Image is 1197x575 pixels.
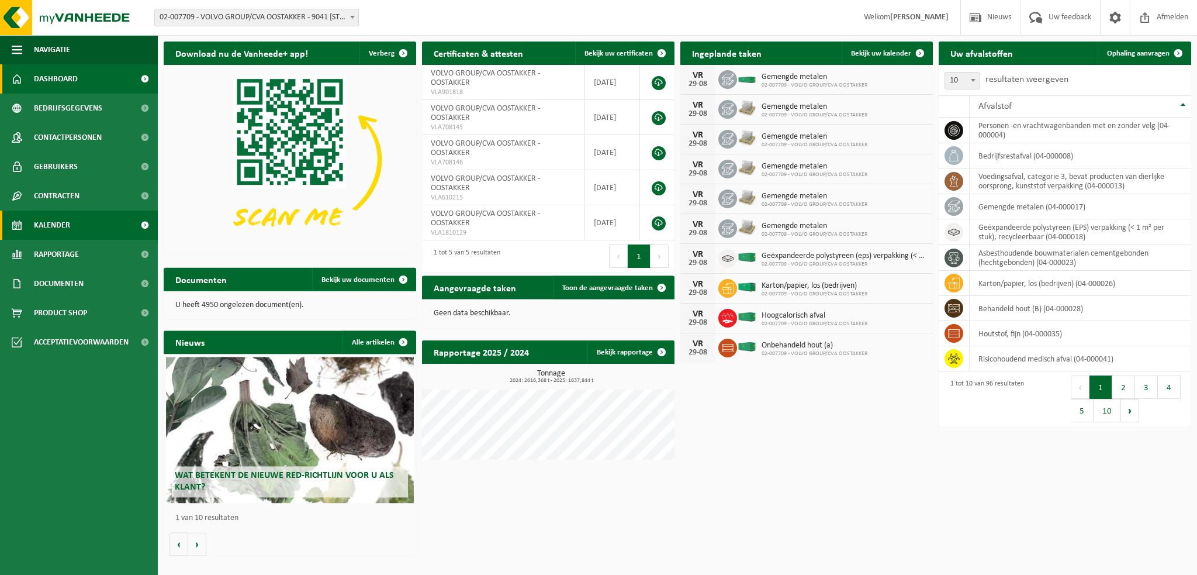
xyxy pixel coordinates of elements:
td: risicohoudend medisch afval (04-000041) [970,346,1191,371]
button: Verberg [359,42,415,65]
span: VLA901818 [431,88,576,97]
span: 02-007709 - VOLVO GROUP/CVA OOSTAKKER [762,171,867,178]
span: Bekijk uw documenten [321,276,395,284]
div: VR [686,280,710,289]
button: Next [1121,399,1139,422]
div: VR [686,250,710,259]
img: HK-XR-30-GN-00 [737,282,757,292]
h3: Tonnage [428,370,674,384]
span: 02-007709 - VOLVO GROUP/CVA OOSTAKKER - 9041 OOSTAKKER, SMALLEHEERWEG 31 [155,9,358,26]
span: Bedrijfsgegevens [34,94,102,123]
span: VLA708146 [431,158,576,167]
button: 10 [1094,399,1121,422]
a: Toon de aangevraagde taken [553,276,673,299]
span: 02-007709 - VOLVO GROUP/CVA OOSTAKKER [762,291,867,298]
span: Gemengde metalen [762,222,867,231]
td: bedrijfsrestafval (04-000008) [970,143,1191,168]
div: VR [686,130,710,140]
h2: Rapportage 2025 / 2024 [422,340,541,363]
p: Geen data beschikbaar. [434,309,663,318]
span: VLA1810129 [431,228,576,237]
div: 29-08 [686,170,710,178]
td: voedingsafval, categorie 3, bevat producten van dierlijke oorsprong, kunststof verpakking (04-000... [970,168,1191,194]
a: Alle artikelen [343,331,415,354]
img: HK-XC-20-GN-00 [737,73,757,84]
a: Wat betekent de nieuwe RED-richtlijn voor u als klant? [166,357,413,503]
span: VOLVO GROUP/CVA OOSTAKKER - OOSTAKKER [431,174,540,192]
td: houtstof, fijn (04-000035) [970,321,1191,346]
span: 02-007709 - VOLVO GROUP/CVA OOSTAKKER [762,201,867,208]
span: Kalender [34,211,70,240]
img: HK-XC-40-GN-00 [737,342,757,352]
span: Toon de aangevraagde taken [562,284,653,292]
img: LP-PA-00000-WDN-11 [737,188,757,208]
span: Bekijk uw certificaten [584,50,653,57]
div: VR [686,339,710,349]
div: 1 tot 10 van 96 resultaten [945,374,1024,423]
span: 02-007709 - VOLVO GROUP/CVA OOSTAKKER [762,231,867,238]
span: Contactpersonen [34,123,102,152]
button: 1 [1089,376,1112,399]
h2: Download nu de Vanheede+ app! [164,42,320,64]
a: Bekijk uw certificaten [575,42,673,65]
div: 29-08 [686,259,710,267]
span: 02-007709 - VOLVO GROUP/CVA OOSTAKKER [762,321,867,328]
td: asbesthoudende bouwmaterialen cementgebonden (hechtgebonden) (04-000023) [970,245,1191,271]
button: 1 [628,245,651,268]
span: Ophaling aanvragen [1107,50,1170,57]
td: [DATE] [585,65,640,100]
td: gemengde metalen (04-000017) [970,194,1191,219]
button: Next [651,245,669,268]
div: VR [686,309,710,319]
a: Bekijk uw documenten [312,268,415,291]
span: Geëxpandeerde polystyreen (eps) verpakking (< 1 m² per stuk), recycleerbaar [762,252,927,261]
span: VOLVO GROUP/CVA OOSTAKKER - OOSTAKKER [431,139,540,157]
h2: Aangevraagde taken [422,276,528,299]
span: Wat betekent de nieuwe RED-richtlijn voor u als klant? [175,471,394,492]
span: Documenten [34,269,84,298]
span: Acceptatievoorwaarden [34,328,129,357]
a: Bekijk uw kalender [842,42,932,65]
span: Navigatie [34,35,70,64]
span: 02-007709 - VOLVO GROUP/CVA OOSTAKKER [762,261,927,268]
td: [DATE] [585,100,640,135]
td: karton/papier, los (bedrijven) (04-000026) [970,271,1191,296]
div: 1 tot 5 van 5 resultaten [428,243,500,269]
img: LP-PA-00000-WDN-11 [737,98,757,118]
div: 29-08 [686,319,710,327]
span: VOLVO GROUP/CVA OOSTAKKER - OOSTAKKER [431,69,540,87]
p: U heeft 4950 ongelezen document(en). [175,301,404,309]
div: 29-08 [686,349,710,357]
span: Gemengde metalen [762,73,867,82]
td: [DATE] [585,170,640,205]
div: VR [686,101,710,110]
span: Onbehandeld hout (a) [762,341,867,350]
span: Hoogcalorisch afval [762,311,867,321]
span: 02-007709 - VOLVO GROUP/CVA OOSTAKKER [762,82,867,89]
span: VOLVO GROUP/CVA OOSTAKKER - OOSTAKKER [431,209,540,228]
img: LP-PA-00000-WDN-11 [737,218,757,237]
button: Previous [1071,376,1089,399]
span: Verberg [369,50,395,57]
label: resultaten weergeven [985,75,1068,84]
span: Contracten [34,181,79,211]
td: [DATE] [585,205,640,240]
button: 4 [1158,376,1181,399]
img: LP-PA-00000-WDN-11 [737,128,757,148]
span: VLA708145 [431,123,576,132]
img: LP-PA-00000-WDN-11 [737,158,757,178]
div: 29-08 [686,140,710,148]
a: Ophaling aanvragen [1098,42,1190,65]
span: 2024: 2616,368 t - 2025: 1637,844 t [428,378,674,384]
span: Dashboard [34,64,78,94]
div: VR [686,71,710,80]
button: 2 [1112,376,1135,399]
img: Download de VHEPlus App [164,65,416,254]
strong: [PERSON_NAME] [890,13,949,22]
span: Gemengde metalen [762,102,867,112]
div: 29-08 [686,110,710,118]
span: 02-007709 - VOLVO GROUP/CVA OOSTAKKER [762,112,867,119]
p: 1 van 10 resultaten [175,514,410,522]
td: [DATE] [585,135,640,170]
span: 02-007709 - VOLVO GROUP/CVA OOSTAKKER [762,142,867,149]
